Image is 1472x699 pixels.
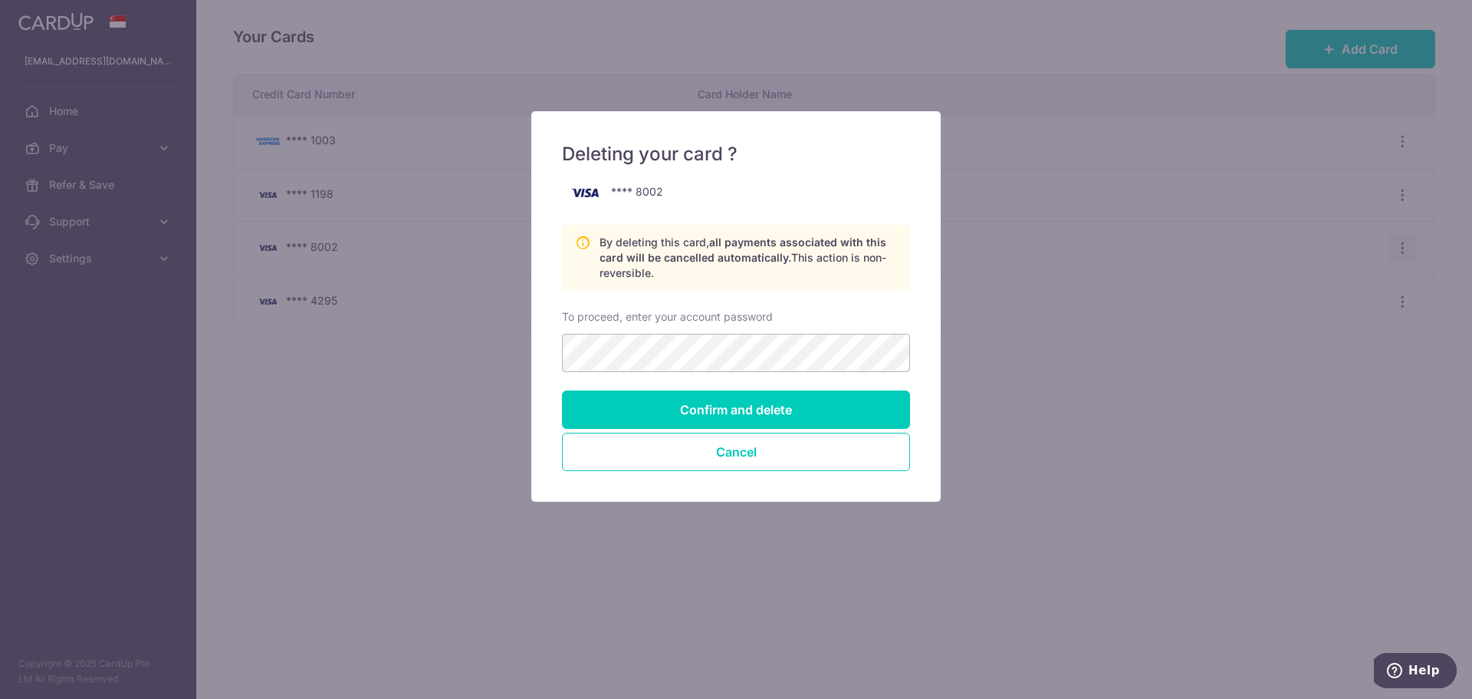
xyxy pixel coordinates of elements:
[600,235,897,281] p: By deleting this card, This action is non-reversible.
[562,309,773,325] label: To proceed, enter your account password
[562,433,910,471] button: Close
[562,391,910,429] input: Confirm and delete
[562,142,910,167] h5: Deleting your card ?
[34,11,66,25] span: Help
[600,236,886,264] span: all payments associated with this card will be cancelled automatically.
[562,179,608,206] img: visa-761abec96037c8ab836742a37ff580f5eed1c99042f5b0e3b4741c5ac3fec333.png
[1374,653,1457,691] iframe: Opens a widget where you can find more information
